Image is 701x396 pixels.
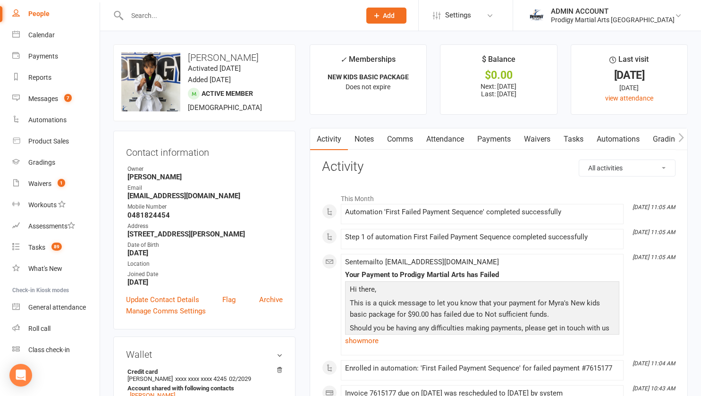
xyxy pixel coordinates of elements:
[609,53,649,70] div: Last visit
[590,128,646,150] a: Automations
[28,95,58,102] div: Messages
[580,70,679,80] div: [DATE]
[127,230,283,238] strong: [STREET_ADDRESS][PERSON_NAME]
[380,128,420,150] a: Comms
[345,208,619,216] div: Automation 'First Failed Payment Sequence' completed successfully
[322,160,676,174] h3: Activity
[12,88,100,110] a: Messages 7
[12,173,100,194] a: Waivers 1
[605,94,653,102] a: view attendance
[12,318,100,339] a: Roll call
[127,260,283,269] div: Location
[12,216,100,237] a: Assessments
[346,83,390,91] span: Does not expire
[28,31,55,39] div: Calendar
[551,7,675,16] div: ADMIN ACCOUNT
[127,385,278,392] strong: Account shared with following contacts
[127,368,278,375] strong: Credit card
[12,258,100,279] a: What's New
[127,173,283,181] strong: [PERSON_NAME]
[347,322,617,359] p: Should you be having any difficulties making payments, please get in touch with us by replying to...
[12,237,100,258] a: Tasks 89
[64,94,72,102] span: 7
[28,325,51,332] div: Roll call
[12,297,100,318] a: General attendance kiosk mode
[345,271,619,279] div: Your Payment to Prodigy Martial Arts has Failed
[12,46,100,67] a: Payments
[557,128,590,150] a: Tasks
[28,137,69,145] div: Product Sales
[28,222,75,230] div: Assessments
[340,55,346,64] i: ✓
[310,128,348,150] a: Activity
[12,339,100,361] a: Class kiosk mode
[28,159,55,166] div: Gradings
[28,74,51,81] div: Reports
[126,305,206,317] a: Manage Comms Settings
[449,70,548,80] div: $0.00
[127,165,283,174] div: Owner
[28,201,57,209] div: Workouts
[51,243,62,251] span: 89
[347,297,617,322] p: This is a quick message to let you know that your payment for Myra's New kids basic package for $...
[222,294,236,305] a: Flag
[348,128,380,150] a: Notes
[28,303,86,311] div: General attendance
[322,189,676,204] li: This Month
[633,360,675,367] i: [DATE] 11:04 AM
[383,12,395,19] span: Add
[633,254,675,261] i: [DATE] 11:05 AM
[127,278,283,286] strong: [DATE]
[340,53,396,71] div: Memberships
[127,222,283,231] div: Address
[12,194,100,216] a: Workouts
[328,73,409,81] strong: NEW KIDS BASIC PACKAGE
[12,25,100,46] a: Calendar
[551,16,675,24] div: Prodigy Martial Arts [GEOGRAPHIC_DATA]
[347,284,617,297] p: Hi there,
[126,294,199,305] a: Update Contact Details
[127,241,283,250] div: Date of Birth
[126,349,283,360] h3: Wallet
[9,364,32,387] div: Open Intercom Messenger
[175,375,227,382] span: xxxx xxxx xxxx 4245
[633,385,675,392] i: [DATE] 10:43 AM
[445,5,471,26] span: Settings
[188,64,241,73] time: Activated [DATE]
[527,6,546,25] img: thumb_image1686208220.png
[471,128,517,150] a: Payments
[28,180,51,187] div: Waivers
[127,192,283,200] strong: [EMAIL_ADDRESS][DOMAIN_NAME]
[28,346,70,354] div: Class check-in
[580,83,679,93] div: [DATE]
[121,52,287,63] h3: [PERSON_NAME]
[517,128,557,150] a: Waivers
[188,76,231,84] time: Added [DATE]
[12,110,100,131] a: Automations
[28,10,50,17] div: People
[345,364,619,372] div: Enrolled in automation: 'First Failed Payment Sequence' for failed payment #7615177
[127,202,283,211] div: Mobile Number
[633,204,675,211] i: [DATE] 11:05 AM
[12,67,100,88] a: Reports
[482,53,515,70] div: $ Balance
[345,258,499,266] span: Sent email to [EMAIL_ADDRESS][DOMAIN_NAME]
[28,52,58,60] div: Payments
[127,249,283,257] strong: [DATE]
[229,375,251,382] span: 02/2029
[12,3,100,25] a: People
[366,8,406,24] button: Add
[126,143,283,158] h3: Contact information
[127,184,283,193] div: Email
[28,265,62,272] div: What's New
[259,294,283,305] a: Archive
[127,211,283,219] strong: 0481824454
[345,233,619,241] div: Step 1 of automation First Failed Payment Sequence completed successfully
[28,116,67,124] div: Automations
[124,9,354,22] input: Search...
[28,244,45,251] div: Tasks
[58,179,65,187] span: 1
[345,334,619,347] a: show more
[127,270,283,279] div: Joined Date
[420,128,471,150] a: Attendance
